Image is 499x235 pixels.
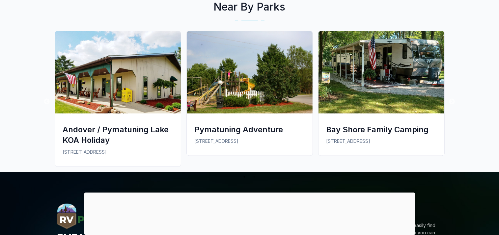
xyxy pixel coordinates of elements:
a: Pymatuning AdventurePymatuning Adventure[STREET_ADDRESS] [184,31,316,161]
a: Bay Shore Family CampingBay Shore Family Camping[STREET_ADDRESS] [316,31,447,161]
img: Bay Shore Family Camping [319,31,444,114]
p: [STREET_ADDRESS] [326,138,436,145]
div: Pymatuning Adventure [195,124,305,135]
div: Andover / Pymatuning Lake KOA Holiday [63,124,173,146]
button: 1 [241,174,248,180]
img: Pymatuning Adventure [187,31,313,114]
button: Next [449,98,456,105]
p: [STREET_ADDRESS] [195,138,305,145]
a: Andover / Pymatuning Lake KOA HolidayAndover / Pymatuning Lake KOA Holiday[STREET_ADDRESS] [52,31,184,172]
iframe: Advertisement [84,193,415,233]
button: 2 [251,174,258,180]
img: RVParx.com [57,204,101,229]
button: Previous [44,98,50,105]
p: [STREET_ADDRESS] [63,149,173,156]
img: Andover / Pymatuning Lake KOA Holiday [55,31,181,114]
div: Bay Shore Family Camping [326,124,436,135]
